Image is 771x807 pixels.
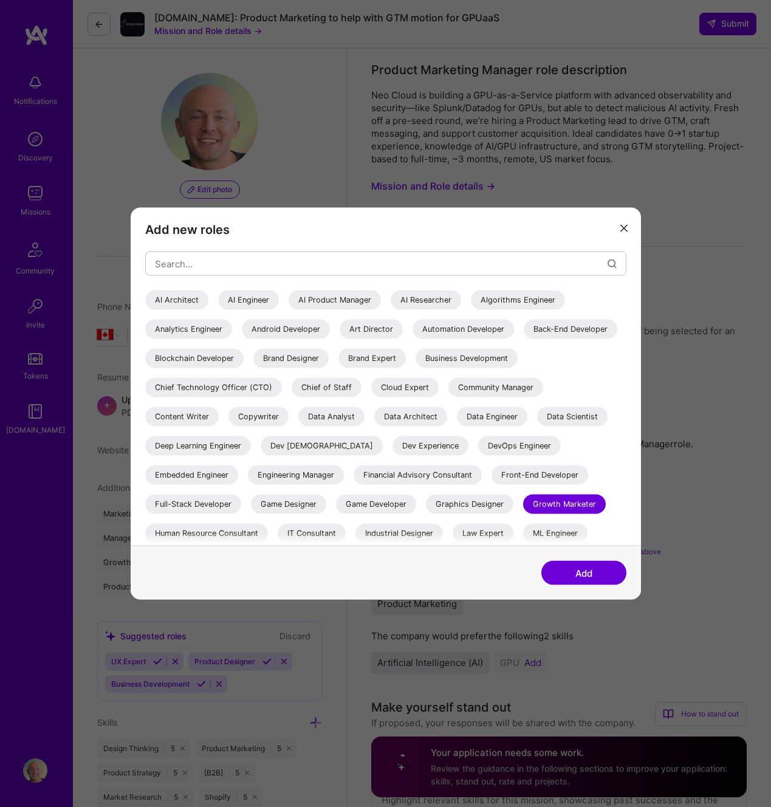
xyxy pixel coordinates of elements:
[251,495,326,514] div: Game Designer
[145,495,241,514] div: Full-Stack Developer
[426,495,513,514] div: Graphics Designer
[145,320,232,339] div: Analytics Engineer
[374,407,447,427] div: Data Architect
[392,436,468,456] div: Dev Experience
[145,290,208,310] div: AI Architect
[608,259,617,268] i: icon Search
[457,407,527,427] div: Data Engineer
[145,465,238,485] div: Embedded Engineer
[354,465,482,485] div: Financial Advisory Consultant
[453,524,513,543] div: Law Expert
[355,524,443,543] div: Industrial Designer
[253,349,329,368] div: Brand Designer
[145,436,251,456] div: Deep Learning Engineer
[471,290,565,310] div: Algorithms Engineer
[145,407,219,427] div: Content Writer
[620,224,628,232] i: icon Close
[416,349,518,368] div: Business Development
[145,349,244,368] div: Blockchain Developer
[413,320,514,339] div: Automation Developer
[371,378,439,397] div: Cloud Expert
[218,290,279,310] div: AI Engineer
[145,222,626,237] h3: Add new roles
[537,407,608,427] div: Data Scientist
[248,465,344,485] div: Engineering Manager
[523,495,606,514] div: Growth Marketer
[391,290,461,310] div: AI Researcher
[523,524,588,543] div: ML Engineer
[541,561,626,585] button: Add
[278,524,346,543] div: IT Consultant
[292,378,362,397] div: Chief of Staff
[242,320,330,339] div: Android Developer
[338,349,406,368] div: Brand Expert
[524,320,617,339] div: Back-End Developer
[336,495,416,514] div: Game Developer
[298,407,365,427] div: Data Analyst
[478,436,561,456] div: DevOps Engineer
[145,524,268,543] div: Human Resource Consultant
[448,378,543,397] div: Community Manager
[228,407,289,427] div: Copywriter
[131,208,641,600] div: modal
[340,320,403,339] div: Art Director
[155,248,608,279] input: Search...
[289,290,381,310] div: AI Product Manager
[492,465,588,485] div: Front-End Developer
[145,378,282,397] div: Chief Technology Officer (CTO)
[261,436,383,456] div: Dev [DEMOGRAPHIC_DATA]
